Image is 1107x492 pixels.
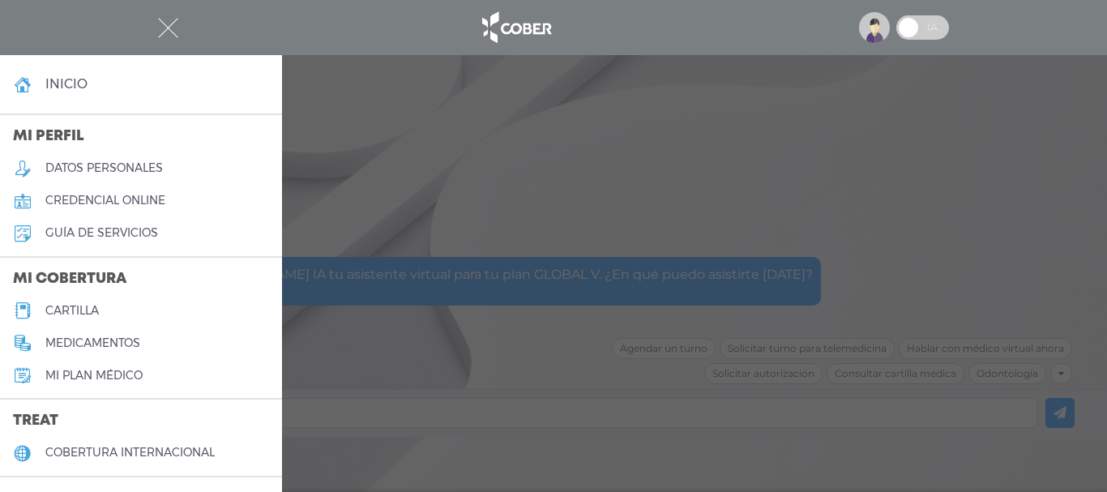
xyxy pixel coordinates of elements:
[859,12,890,43] img: profile-placeholder.svg
[45,194,165,207] h5: credencial online
[45,226,158,240] h5: guía de servicios
[45,369,143,383] h5: Mi plan médico
[45,336,140,350] h5: medicamentos
[45,76,88,92] h4: inicio
[158,18,178,38] img: Cober_menu-close-white.svg
[45,304,99,318] h5: cartilla
[473,8,558,47] img: logo_cober_home-white.png
[45,446,215,460] h5: cobertura internacional
[45,161,163,175] h5: datos personales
